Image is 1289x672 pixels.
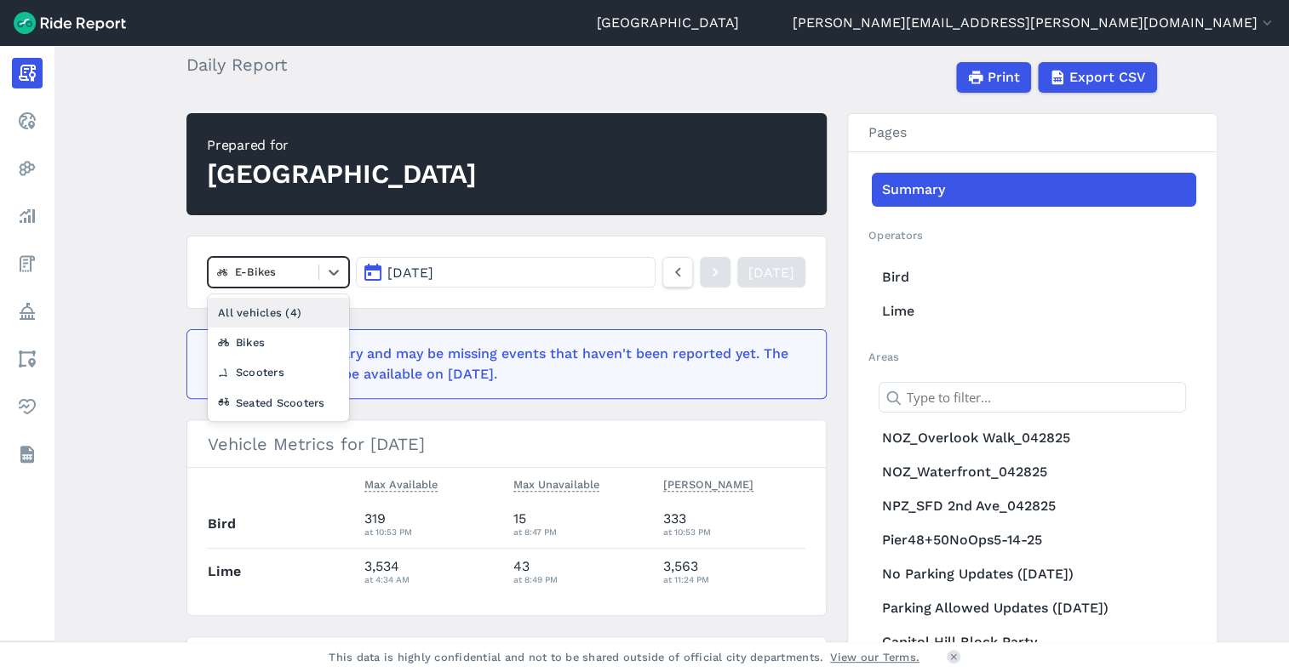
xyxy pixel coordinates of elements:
div: 3,534 [364,556,501,587]
a: [DATE] [737,257,805,288]
a: Realtime [12,105,43,136]
button: Export CSV [1038,62,1157,93]
a: NOZ_Overlook Walk_042825 [872,421,1196,455]
a: Policy [12,296,43,327]
span: [PERSON_NAME] [663,475,753,492]
button: [PERSON_NAME] [663,475,753,495]
a: Report [12,58,43,88]
span: Max Available [364,475,438,492]
div: at 8:49 PM [513,572,650,587]
a: Pier48+50NoOps5-14-25 [872,523,1196,557]
button: [DATE] [356,257,656,288]
a: NOZ_Waterfront_042825 [872,455,1196,489]
div: at 10:53 PM [364,524,501,539]
h2: Areas [868,349,1196,365]
div: All vehicles (4) [208,298,349,327]
a: Parking Allowed Updates ([DATE]) [872,591,1196,625]
button: [PERSON_NAME][EMAIL_ADDRESS][PERSON_NAME][DOMAIN_NAME] [793,13,1275,33]
div: Prepared for [207,135,477,156]
a: Datasets [12,439,43,470]
div: at 11:24 PM [663,572,806,587]
div: 43 [513,556,650,587]
th: Lime [208,548,358,595]
div: at 8:47 PM [513,524,650,539]
a: NPZ_SFD 2nd Ave_042825 [872,489,1196,523]
div: Seated Scooters [208,388,349,418]
div: 15 [513,509,650,539]
th: Bird [208,501,358,548]
a: Capitol Hill Block Party [872,625,1196,659]
span: Max Unavailable [513,475,599,492]
div: 3,563 [663,556,806,587]
div: Scooters [208,357,349,387]
a: Fees [12,248,43,279]
span: [DATE] [387,265,433,281]
a: View our Terms. [830,649,919,665]
a: Summary [872,173,1196,207]
div: 333 [663,509,806,539]
input: Type to filter... [879,382,1186,413]
img: Ride Report [14,12,126,34]
a: No Parking Updates ([DATE]) [872,557,1196,591]
div: at 4:34 AM [364,572,501,587]
div: [GEOGRAPHIC_DATA] [207,156,477,193]
h3: Pages [848,114,1217,152]
a: [GEOGRAPHIC_DATA] [597,13,739,33]
a: Areas [12,344,43,374]
a: Heatmaps [12,153,43,184]
div: at 10:53 PM [663,524,806,539]
span: Export CSV [1069,67,1146,88]
a: Health [12,391,43,422]
span: Print [988,67,1020,88]
div: 319 [364,509,501,539]
a: Lime [872,294,1196,328]
h2: Operators [868,227,1196,243]
button: Max Available [364,475,438,495]
a: Bird [872,260,1196,294]
div: Bikes [208,327,349,357]
h3: Vehicle Metrics for [DATE] [187,420,826,468]
div: This data is preliminary and may be missing events that haven't been reported yet. The finalized ... [208,344,795,384]
button: Max Unavailable [513,475,599,495]
a: Analyze [12,201,43,231]
button: Print [956,62,1031,93]
h2: Daily Report [186,52,297,77]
